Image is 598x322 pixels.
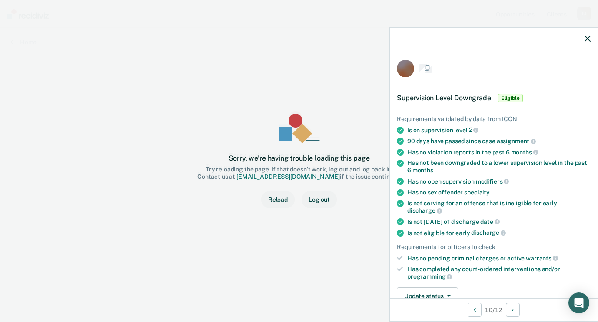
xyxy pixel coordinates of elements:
span: date [480,218,499,225]
span: Eligible [498,94,523,102]
div: Sorry, we’re having trouble loading this page [229,154,370,162]
div: Is not serving for an offense that is ineligible for early [407,200,591,214]
div: Try reloading the page. If that doesn’t work, log out and log back in. Contact us at if the issue... [197,166,401,181]
div: Open Intercom Messenger [568,292,589,313]
div: Is not [DATE] of discharge [407,218,591,226]
span: modifiers [476,178,509,185]
span: warrants [526,255,558,262]
button: Update status [397,287,458,305]
div: 90 days have passed since case [407,137,591,145]
span: months [412,167,433,174]
div: Requirements for officers to check [397,243,591,251]
span: Supervision Level Downgrade [397,94,491,102]
div: Has not been downgraded to a lower supervision level in the past 6 [407,159,591,174]
a: [EMAIL_ADDRESS][DOMAIN_NAME] [236,173,340,180]
span: months [511,149,538,156]
div: Has no pending criminal charges or active [407,254,591,262]
div: Is on supervision level [407,126,591,134]
span: assignment [497,138,536,145]
div: 10 / 12 [390,298,598,321]
div: Is not eligible for early [407,229,591,237]
button: Reload [261,191,295,208]
span: 2 [469,126,479,133]
span: specialty [464,189,490,196]
div: Has no sex offender [407,189,591,196]
span: discharge [407,207,442,214]
button: Previous Opportunity [468,303,482,317]
div: Supervision Level DowngradeEligible [390,84,598,112]
div: Has completed any court-ordered interventions and/or [407,266,591,280]
div: Has no violation reports in the past 6 [407,148,591,156]
div: Has no open supervision [407,177,591,185]
span: programming [407,273,452,280]
button: Next Opportunity [506,303,520,317]
div: Requirements validated by data from ICON [397,115,591,123]
span: discharge [471,229,506,236]
button: Log out [302,191,337,208]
